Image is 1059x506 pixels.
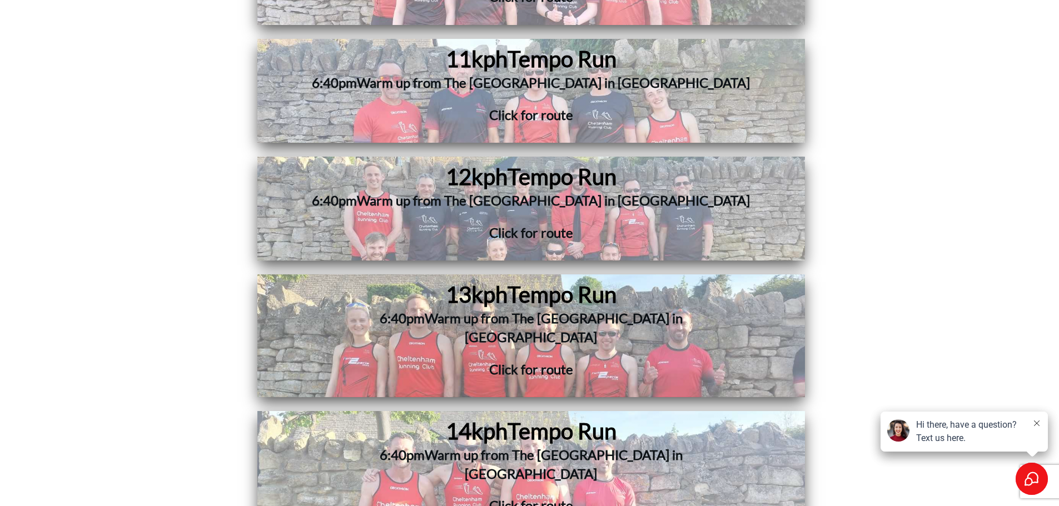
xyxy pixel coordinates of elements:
span: 14kph [446,418,508,444]
span: Warm up from The [GEOGRAPHIC_DATA] in [GEOGRAPHIC_DATA] [425,447,683,482]
span: Warm up from The [GEOGRAPHIC_DATA] in [GEOGRAPHIC_DATA] [425,310,683,345]
span: 13kph [446,281,508,308]
span: Tempo Run [508,46,616,72]
span: 12kph [446,163,508,190]
span: Warm up from The [GEOGRAPHIC_DATA] in [GEOGRAPHIC_DATA] [357,192,750,208]
span: Warm up from The [GEOGRAPHIC_DATA] in [GEOGRAPHIC_DATA] [357,74,750,91]
span: Click for route [489,107,573,123]
span: 11kph [446,46,508,72]
span: Tempo Run [508,418,616,444]
span: 6:40pm [312,192,357,208]
span: Click for route [489,361,573,377]
span: 6:40pm [380,447,425,463]
span: Tempo Run [508,281,616,308]
span: 6:40pm [380,310,425,326]
span: Tempo Run [508,163,616,190]
span: Click for route [489,224,573,241]
span: 6:40pm [312,74,357,91]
